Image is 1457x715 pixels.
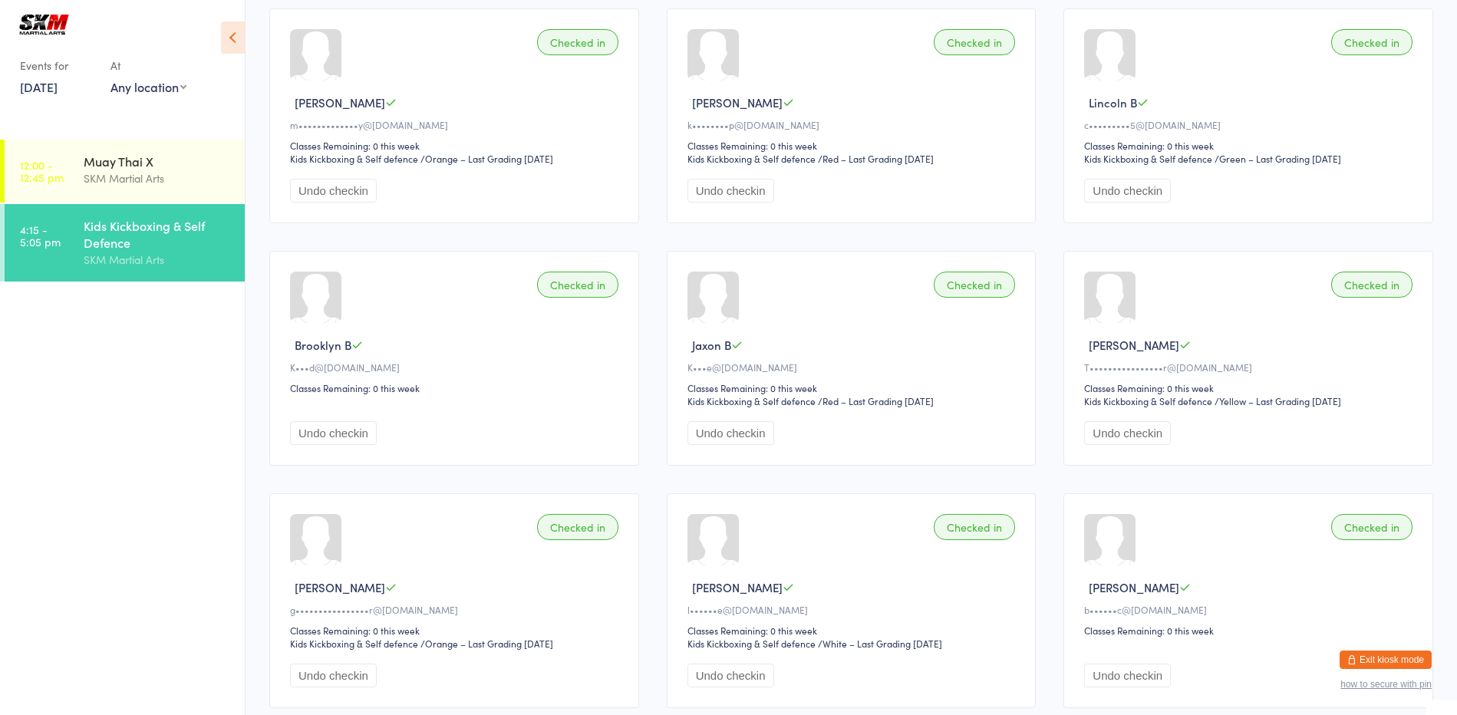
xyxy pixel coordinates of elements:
[537,272,618,298] div: Checked in
[1215,152,1341,165] span: / Green – Last Grading [DATE]
[110,78,186,95] div: Any location
[692,579,783,595] span: [PERSON_NAME]
[84,153,232,170] div: Muay Thai X
[290,421,377,445] button: Undo checkin
[687,361,1020,374] div: K•••e@[DOMAIN_NAME]
[290,664,377,687] button: Undo checkin
[290,637,418,650] div: Kids Kickboxing & Self defence
[818,394,934,407] span: / Red – Last Grading [DATE]
[687,152,816,165] div: Kids Kickboxing & Self defence
[5,204,245,282] a: 4:15 -5:05 pmKids Kickboxing & Self DefenceSKM Martial Arts
[687,381,1020,394] div: Classes Remaining: 0 this week
[1340,679,1432,690] button: how to secure with pin
[84,170,232,187] div: SKM Martial Arts
[20,53,95,78] div: Events for
[537,514,618,540] div: Checked in
[934,272,1015,298] div: Checked in
[1084,664,1171,687] button: Undo checkin
[687,118,1020,131] div: k••••••••p@[DOMAIN_NAME]
[687,624,1020,637] div: Classes Remaining: 0 this week
[290,118,623,131] div: m•••••••••••••y@[DOMAIN_NAME]
[934,514,1015,540] div: Checked in
[1331,514,1412,540] div: Checked in
[537,29,618,55] div: Checked in
[934,29,1015,55] div: Checked in
[290,603,623,616] div: g••••••••••••••••r@[DOMAIN_NAME]
[687,603,1020,616] div: l••••••e@[DOMAIN_NAME]
[1331,29,1412,55] div: Checked in
[1084,421,1171,445] button: Undo checkin
[687,179,774,203] button: Undo checkin
[1089,337,1179,353] span: [PERSON_NAME]
[687,139,1020,152] div: Classes Remaining: 0 this week
[420,637,553,650] span: / Orange – Last Grading [DATE]
[1215,394,1341,407] span: / Yellow – Last Grading [DATE]
[1084,139,1417,152] div: Classes Remaining: 0 this week
[295,337,351,353] span: Brooklyn B
[1084,179,1171,203] button: Undo checkin
[1084,603,1417,616] div: b••••••c@[DOMAIN_NAME]
[687,664,774,687] button: Undo checkin
[1084,381,1417,394] div: Classes Remaining: 0 this week
[692,337,731,353] span: Jaxon B
[20,223,61,248] time: 4:15 - 5:05 pm
[290,381,623,394] div: Classes Remaining: 0 this week
[290,361,623,374] div: K•••d@[DOMAIN_NAME]
[818,152,934,165] span: / Red – Last Grading [DATE]
[295,94,385,110] span: [PERSON_NAME]
[15,12,73,38] img: SKM Martial Arts
[1340,651,1432,669] button: Exit kiosk mode
[290,179,377,203] button: Undo checkin
[1089,579,1179,595] span: [PERSON_NAME]
[818,637,942,650] span: / White – Last Grading [DATE]
[1084,394,1212,407] div: Kids Kickboxing & Self defence
[420,152,553,165] span: / Orange – Last Grading [DATE]
[1084,118,1417,131] div: c•••••••••5@[DOMAIN_NAME]
[1331,272,1412,298] div: Checked in
[20,78,58,95] a: [DATE]
[1084,624,1417,637] div: Classes Remaining: 0 this week
[290,152,418,165] div: Kids Kickboxing & Self defence
[290,624,623,637] div: Classes Remaining: 0 this week
[687,394,816,407] div: Kids Kickboxing & Self defence
[84,217,232,251] div: Kids Kickboxing & Self Defence
[295,579,385,595] span: [PERSON_NAME]
[290,139,623,152] div: Classes Remaining: 0 this week
[1084,152,1212,165] div: Kids Kickboxing & Self defence
[5,140,245,203] a: 12:00 -12:45 pmMuay Thai XSKM Martial Arts
[1089,94,1137,110] span: Lincoln B
[692,94,783,110] span: [PERSON_NAME]
[1084,361,1417,374] div: T••••••••••••••••r@[DOMAIN_NAME]
[20,159,64,183] time: 12:00 - 12:45 pm
[687,637,816,650] div: Kids Kickboxing & Self defence
[687,421,774,445] button: Undo checkin
[110,53,186,78] div: At
[84,251,232,269] div: SKM Martial Arts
